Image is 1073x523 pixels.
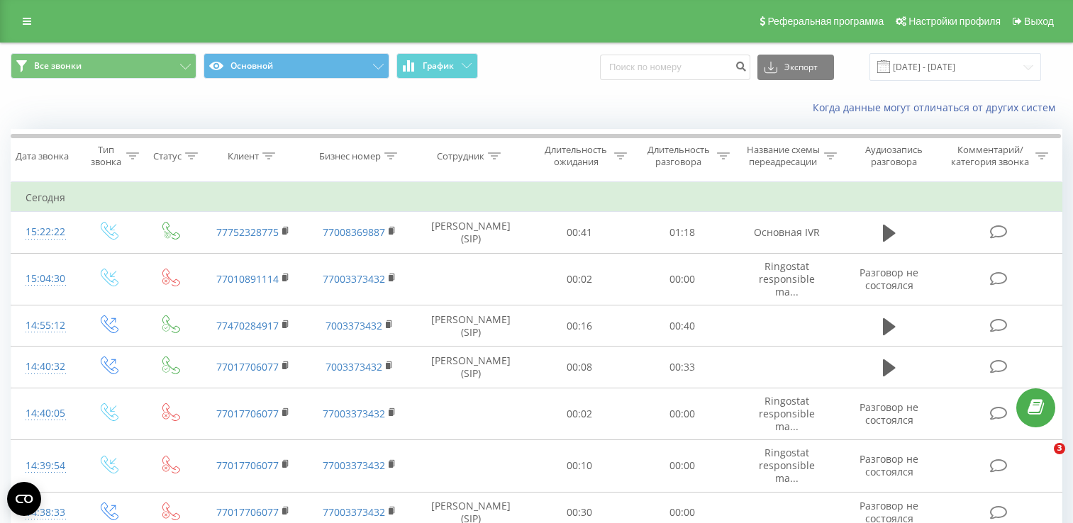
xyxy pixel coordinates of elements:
[204,53,389,79] button: Основной
[153,150,182,162] div: Статус
[7,482,41,516] button: Open CMP widget
[860,452,918,478] span: Разговор не состоялся
[528,253,631,305] td: 00:02
[26,312,62,339] div: 14:55:12
[757,55,834,80] button: Экспорт
[759,446,815,485] span: Ringostat responsible ma...
[1024,16,1054,27] span: Выход
[16,150,69,162] div: Дата звонка
[228,150,259,162] div: Клиент
[759,394,815,433] span: Ringostat responsible ma...
[528,305,631,347] td: 00:16
[643,144,713,168] div: Длительность разговора
[319,150,381,162] div: Бизнес номер
[34,60,82,72] span: Все звонки
[1054,443,1065,454] span: 3
[1025,443,1059,477] iframe: Intercom live chat
[908,16,1001,27] span: Настройки профиля
[323,459,385,472] a: 77003373432
[437,150,484,162] div: Сотрудник
[528,440,631,493] td: 00:10
[26,452,62,480] div: 14:39:54
[323,272,385,286] a: 77003373432
[323,407,385,420] a: 77003373432
[600,55,750,80] input: Поиск по номеру
[26,218,62,246] div: 15:22:22
[949,144,1032,168] div: Комментарий/категория звонка
[11,53,196,79] button: Все звонки
[89,144,123,168] div: Тип звонка
[216,360,279,373] a: 77017706077
[26,400,62,427] div: 14:40:05
[630,440,733,493] td: 00:00
[216,459,279,472] a: 77017706077
[216,505,279,519] a: 77017706077
[413,305,528,347] td: [PERSON_NAME] (SIP)
[767,16,884,27] span: Реферальная программа
[860,266,918,292] span: Разговор не состоялся
[216,225,279,239] a: 77752328775
[759,259,815,298] span: Ringostat responsible ma...
[216,272,279,286] a: 77010891114
[423,61,454,71] span: График
[216,407,279,420] a: 77017706077
[26,353,62,381] div: 14:40:32
[26,265,62,293] div: 15:04:30
[528,347,631,388] td: 00:08
[216,319,279,332] a: 77470284917
[746,144,821,168] div: Название схемы переадресации
[323,505,385,519] a: 77003373432
[413,212,528,253] td: [PERSON_NAME] (SIP)
[630,388,733,440] td: 00:00
[528,212,631,253] td: 00:41
[813,101,1062,114] a: Когда данные могут отличаться от других систем
[396,53,478,79] button: График
[630,347,733,388] td: 00:33
[733,212,840,253] td: Основная IVR
[326,319,382,332] a: 7003373432
[413,347,528,388] td: [PERSON_NAME] (SIP)
[630,253,733,305] td: 00:00
[860,400,918,427] span: Разговор не состоялся
[323,225,385,239] a: 77008369887
[853,144,935,168] div: Аудиозапись разговора
[541,144,611,168] div: Длительность ожидания
[630,305,733,347] td: 00:40
[528,388,631,440] td: 00:02
[11,184,1062,212] td: Сегодня
[630,212,733,253] td: 01:18
[326,360,382,373] a: 7003373432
